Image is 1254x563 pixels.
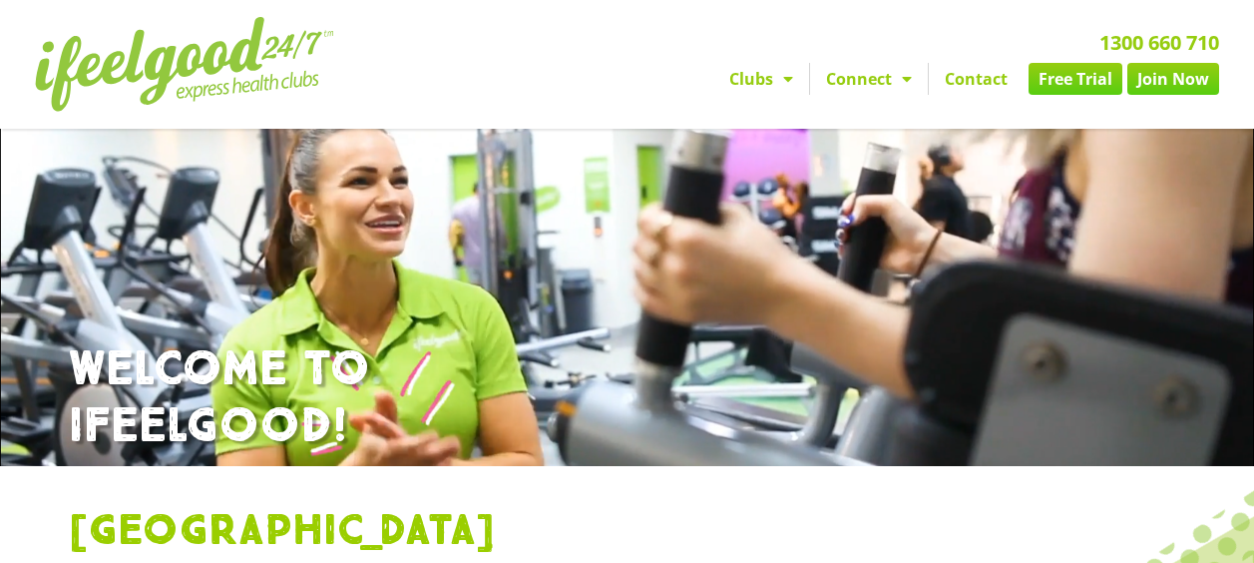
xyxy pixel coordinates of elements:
[456,63,1219,95] nav: Menu
[1099,29,1219,56] a: 1300 660 710
[810,63,928,95] a: Connect
[929,63,1024,95] a: Contact
[1127,63,1219,95] a: Join Now
[69,506,1186,558] h1: [GEOGRAPHIC_DATA]
[713,63,809,95] a: Clubs
[69,341,1186,456] h1: WELCOME TO IFEELGOOD!
[1029,63,1122,95] a: Free Trial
